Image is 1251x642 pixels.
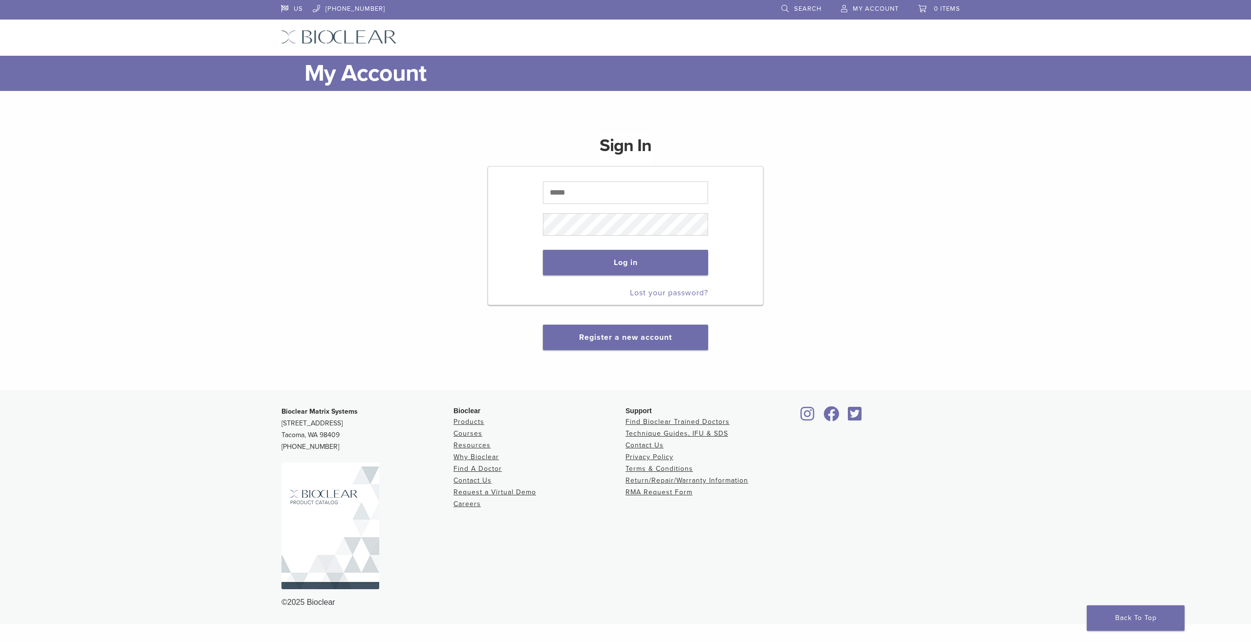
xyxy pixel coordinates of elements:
[1087,605,1185,631] a: Back To Top
[625,488,692,496] a: RMA Request Form
[543,325,708,350] button: Register a new account
[453,500,481,508] a: Careers
[625,429,728,438] a: Technique Guides, IFU & SDS
[304,56,970,91] h1: My Account
[453,441,491,449] a: Resources
[630,288,708,298] a: Lost your password?
[625,453,673,461] a: Privacy Policy
[625,476,748,485] a: Return/Repair/Warranty Information
[798,412,818,422] a: Bioclear
[453,476,492,485] a: Contact Us
[281,407,358,416] strong: Bioclear Matrix Systems
[579,332,672,342] a: Register a new account
[625,465,693,473] a: Terms & Conditions
[844,412,865,422] a: Bioclear
[281,463,379,589] img: Bioclear
[625,418,730,426] a: Find Bioclear Trained Doctors
[453,407,480,415] span: Bioclear
[934,5,960,13] span: 0 items
[625,407,652,415] span: Support
[853,5,899,13] span: My Account
[453,418,484,426] a: Products
[281,406,453,453] p: [STREET_ADDRESS] Tacoma, WA 98409 [PHONE_NUMBER]
[453,488,536,496] a: Request a Virtual Demo
[600,134,651,165] h1: Sign In
[453,429,482,438] a: Courses
[281,597,970,608] div: ©2025 Bioclear
[794,5,821,13] span: Search
[820,412,842,422] a: Bioclear
[281,30,397,44] img: Bioclear
[453,453,499,461] a: Why Bioclear
[453,465,502,473] a: Find A Doctor
[625,441,664,449] a: Contact Us
[543,250,708,275] button: Log in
